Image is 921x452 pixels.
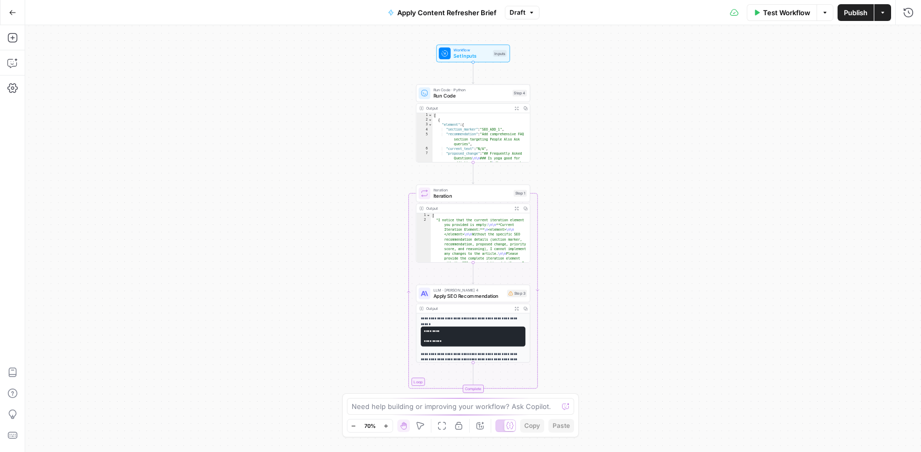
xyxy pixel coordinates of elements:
[426,206,510,211] div: Output
[416,113,432,118] div: 1
[426,213,430,218] span: Toggle code folding, rows 1 through 5
[510,8,525,17] span: Draft
[433,287,504,293] span: LLM · [PERSON_NAME] 4
[844,7,867,18] span: Publish
[416,152,432,242] div: 7
[416,213,430,218] div: 1
[520,419,544,433] button: Copy
[505,6,539,19] button: Draft
[416,127,432,132] div: 4
[433,192,511,200] span: Iteration
[763,7,810,18] span: Test Workflow
[553,421,570,431] span: Paste
[416,132,432,146] div: 5
[416,385,531,393] div: Complete
[507,290,527,297] div: Step 3
[364,422,376,430] span: 70%
[493,50,506,57] div: Inputs
[416,146,432,151] div: 6
[433,187,511,193] span: Iteration
[416,84,531,163] div: Run Code · PythonRun CodeStep 4Output[ { "element":{ "section_marker":"SEO_ADD_1", "recommendatio...
[472,163,474,184] g: Edge from step_4 to step_1
[416,45,531,62] div: WorkflowSet InputsInputs
[416,123,432,127] div: 3
[433,92,510,100] span: Run Code
[453,52,490,60] span: Set Inputs
[472,263,474,284] g: Edge from step_1 to step_3
[472,62,474,84] g: Edge from start to step_4
[838,4,874,21] button: Publish
[524,421,540,431] span: Copy
[433,87,510,93] span: Run Code · Python
[428,113,432,118] span: Toggle code folding, rows 1 through 35
[747,4,817,21] button: Test Workflow
[514,190,527,197] div: Step 1
[416,118,432,123] div: 2
[433,293,504,300] span: Apply SEO Recommendation
[416,185,531,263] div: LoopIterationIterationStep 1Output[ "I notice that the current iteration element you provided is ...
[426,306,510,311] div: Output
[453,47,490,53] span: Workflow
[397,7,496,18] span: Apply Content Refresher Brief
[548,419,574,433] button: Paste
[428,118,432,123] span: Toggle code folding, rows 2 through 12
[428,123,432,127] span: Toggle code folding, rows 3 through 11
[426,105,510,111] div: Output
[382,4,503,21] button: Apply Content Refresher Brief
[416,218,430,281] div: 2
[462,385,483,393] div: Complete
[513,90,527,96] div: Step 4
